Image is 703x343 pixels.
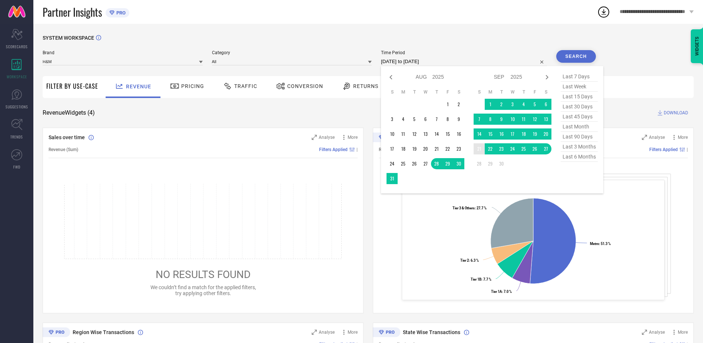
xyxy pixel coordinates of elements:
[518,143,529,154] td: Thu Sep 25 2025
[460,258,469,262] tspan: Tier 2
[687,147,688,152] span: |
[485,99,496,110] td: Mon Sep 01 2025
[348,135,358,140] span: More
[431,128,442,140] td: Thu Aug 14 2025
[474,114,485,125] td: Sun Sep 07 2025
[398,143,409,154] td: Mon Aug 18 2025
[507,143,518,154] td: Wed Sep 24 2025
[556,50,596,63] button: Search
[43,109,95,117] span: Revenue Widgets ( 4 )
[115,10,126,16] span: PRO
[126,84,151,89] span: Revenue
[287,83,323,89] span: Conversion
[420,158,431,169] td: Wed Aug 27 2025
[234,83,257,89] span: Traffic
[678,135,688,140] span: More
[181,83,204,89] span: Pricing
[409,143,420,154] td: Tue Aug 19 2025
[7,74,27,79] span: WORKSPACE
[442,128,453,140] td: Fri Aug 15 2025
[409,158,420,169] td: Tue Aug 26 2025
[409,114,420,125] td: Tue Aug 05 2025
[409,128,420,140] td: Tue Aug 12 2025
[373,327,400,339] div: Premium
[150,284,256,296] span: We couldn’t find a match for the applied filters, try applying other filters.
[431,89,442,95] th: Thursday
[529,99,540,110] td: Fri Sep 05 2025
[543,73,551,82] div: Next month
[319,135,335,140] span: Analyse
[485,114,496,125] td: Mon Sep 08 2025
[312,330,317,335] svg: Zoom
[6,104,28,110] span: SUGGESTIONS
[540,99,551,110] td: Sat Sep 06 2025
[398,114,409,125] td: Mon Aug 04 2025
[442,89,453,95] th: Friday
[442,158,453,169] td: Fri Aug 29 2025
[561,142,598,152] span: last 3 months
[43,4,102,20] span: Partner Insights
[319,330,335,335] span: Analyse
[518,99,529,110] td: Thu Sep 04 2025
[474,143,485,154] td: Sun Sep 21 2025
[357,147,358,152] span: |
[403,329,460,335] span: State Wise Transactions
[518,128,529,140] td: Thu Sep 18 2025
[387,143,398,154] td: Sun Aug 17 2025
[373,133,400,144] div: Premium
[678,330,688,335] span: More
[540,143,551,154] td: Sat Sep 27 2025
[664,109,688,117] span: DOWNLOAD
[420,128,431,140] td: Wed Aug 13 2025
[496,143,507,154] td: Tue Sep 23 2025
[46,82,98,91] span: Filter By Use-Case
[518,114,529,125] td: Thu Sep 11 2025
[496,99,507,110] td: Tue Sep 02 2025
[43,327,70,339] div: Premium
[496,114,507,125] td: Tue Sep 09 2025
[398,158,409,169] td: Mon Aug 25 2025
[387,173,398,184] td: Sun Aug 31 2025
[452,206,487,210] text: : 27.7 %
[529,114,540,125] td: Fri Sep 12 2025
[460,258,479,262] text: : 6.3 %
[73,329,134,335] span: Region Wise Transactions
[561,92,598,102] span: last 15 days
[561,72,598,82] span: last 7 days
[387,158,398,169] td: Sun Aug 24 2025
[431,143,442,154] td: Thu Aug 21 2025
[474,158,485,169] td: Sun Sep 28 2025
[420,143,431,154] td: Wed Aug 20 2025
[561,102,598,112] span: last 30 days
[642,330,647,335] svg: Zoom
[453,99,464,110] td: Sat Aug 02 2025
[471,277,491,281] text: : 7.7 %
[398,128,409,140] td: Mon Aug 11 2025
[43,50,203,55] span: Brand
[485,143,496,154] td: Mon Sep 22 2025
[491,290,512,294] text: : 7.0 %
[409,89,420,95] th: Tuesday
[49,134,85,140] span: Sales over time
[529,128,540,140] td: Fri Sep 19 2025
[453,89,464,95] th: Saturday
[420,89,431,95] th: Wednesday
[442,114,453,125] td: Fri Aug 08 2025
[156,268,251,281] span: NO RESULTS FOUND
[590,242,599,246] tspan: Metro
[474,89,485,95] th: Sunday
[387,73,395,82] div: Previous month
[431,114,442,125] td: Thu Aug 07 2025
[529,143,540,154] td: Fri Sep 26 2025
[387,114,398,125] td: Sun Aug 03 2025
[431,158,442,169] td: Thu Aug 28 2025
[496,89,507,95] th: Tuesday
[649,330,665,335] span: Analyse
[649,135,665,140] span: Analyse
[453,143,464,154] td: Sat Aug 23 2025
[540,114,551,125] td: Sat Sep 13 2025
[518,89,529,95] th: Thursday
[529,89,540,95] th: Friday
[485,158,496,169] td: Mon Sep 29 2025
[471,277,481,281] tspan: Tier 1B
